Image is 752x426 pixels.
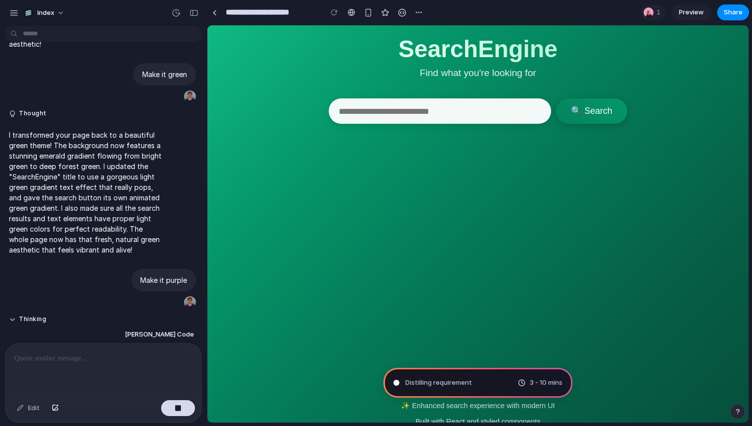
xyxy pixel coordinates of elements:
span: Share [724,7,743,17]
p: Find what you're looking for [191,42,350,53]
span: 1 [657,7,663,17]
span: [PERSON_NAME] Code [125,330,194,340]
p: I transformed your page back to a beautiful green theme! The background now features a stunning e... [9,130,162,255]
button: 🔍 Search [349,73,420,98]
button: Index [19,5,70,21]
p: Built with React and styled components [193,392,347,400]
div: 1 [641,4,665,20]
span: Preview [679,7,704,17]
p: Make it green [142,69,187,80]
p: ✨ Enhanced search experience with modern UI [193,376,347,385]
button: Share [717,4,749,20]
button: [PERSON_NAME] Code [122,326,197,343]
h1: SearchEngine [191,10,350,37]
span: Distilling requirement [405,378,472,388]
a: Preview [671,4,711,20]
p: Make it purple [140,275,187,285]
span: Index [37,8,54,18]
span: 3 - 10 mins [530,378,563,388]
